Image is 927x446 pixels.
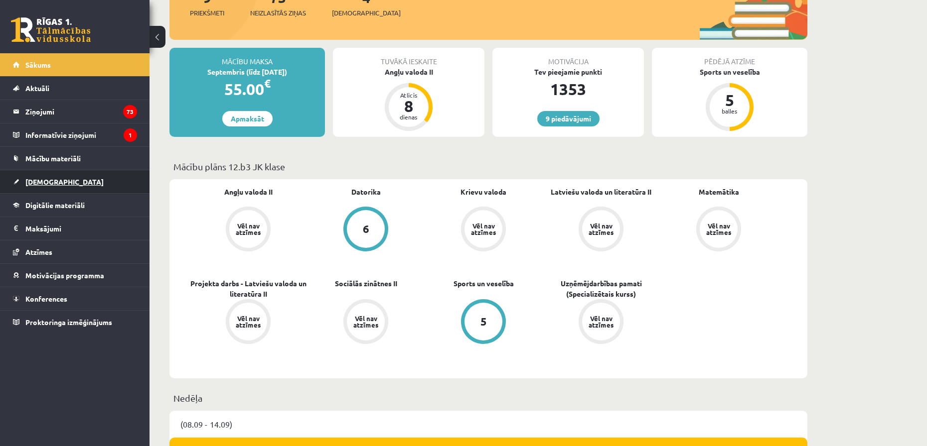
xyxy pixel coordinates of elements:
[705,223,733,235] div: Vēl nav atzīmes
[25,318,112,327] span: Proktoringa izmēģinājums
[190,8,224,18] span: Priekšmeti
[333,67,484,77] div: Angļu valoda II
[13,217,137,240] a: Maksājumi
[551,187,651,197] a: Latviešu valoda un literatūra II
[264,76,271,91] span: €
[425,207,542,253] a: Vēl nav atzīmes
[660,207,777,253] a: Vēl nav atzīmes
[363,223,369,234] div: 6
[425,299,542,346] a: 5
[307,299,425,346] a: Vēl nav atzīmes
[25,84,49,93] span: Aktuāli
[492,77,644,101] div: 1353
[25,60,51,69] span: Sākums
[173,160,803,173] p: Mācību plāns 12.b3 JK klase
[169,77,325,101] div: 55.00
[652,67,807,77] div: Sports un veselība
[542,207,660,253] a: Vēl nav atzīmes
[189,299,307,346] a: Vēl nav atzīmes
[333,67,484,132] a: Angļu valoda II Atlicis 8 dienas
[492,48,644,67] div: Motivācija
[394,98,424,114] div: 8
[307,207,425,253] a: 6
[13,170,137,193] a: [DEMOGRAPHIC_DATA]
[480,316,487,327] div: 5
[13,194,137,217] a: Digitālie materiāli
[13,53,137,76] a: Sākums
[542,278,660,299] a: Uzņēmējdarbības pamati (Specializētais kurss)
[224,187,273,197] a: Angļu valoda II
[13,264,137,287] a: Motivācijas programma
[25,123,137,146] legend: Informatīvie ziņojumi
[25,247,52,256] span: Atzīmes
[13,147,137,170] a: Mācību materiāli
[222,111,273,126] a: Apmaksāt
[234,315,262,328] div: Vēl nav atzīmes
[11,17,91,42] a: Rīgas 1. Tālmācības vidusskola
[234,223,262,235] div: Vēl nav atzīmes
[699,187,739,197] a: Matemātika
[13,240,137,263] a: Atzīmes
[587,223,615,235] div: Vēl nav atzīmes
[454,278,514,289] a: Sports un veselība
[25,100,137,123] legend: Ziņojumi
[189,278,307,299] a: Projekta darbs - Latviešu valoda un literatūra II
[25,177,104,186] span: [DEMOGRAPHIC_DATA]
[169,67,325,77] div: Septembris (līdz [DATE])
[25,217,137,240] legend: Maksājumi
[394,114,424,120] div: dienas
[25,201,85,210] span: Digitālie materiāli
[123,105,137,118] i: 73
[13,311,137,334] a: Proktoringa izmēģinājums
[715,92,745,108] div: 5
[652,67,807,132] a: Sports un veselība 5 balles
[332,8,401,18] span: [DEMOGRAPHIC_DATA]
[169,411,807,438] div: (08.09 - 14.09)
[124,128,137,142] i: 1
[173,391,803,405] p: Nedēļa
[542,299,660,346] a: Vēl nav atzīmes
[537,111,600,126] a: 9 piedāvājumi
[394,92,424,98] div: Atlicis
[351,187,381,197] a: Datorika
[352,315,380,328] div: Vēl nav atzīmes
[333,48,484,67] div: Tuvākā ieskaite
[492,67,644,77] div: Tev pieejamie punkti
[652,48,807,67] div: Pēdējā atzīme
[715,108,745,114] div: balles
[461,187,506,197] a: Krievu valoda
[25,271,104,280] span: Motivācijas programma
[587,315,615,328] div: Vēl nav atzīmes
[469,223,497,235] div: Vēl nav atzīmes
[25,294,67,303] span: Konferences
[25,154,81,163] span: Mācību materiāli
[169,48,325,67] div: Mācību maksa
[250,8,306,18] span: Neizlasītās ziņas
[189,207,307,253] a: Vēl nav atzīmes
[13,100,137,123] a: Ziņojumi73
[13,287,137,310] a: Konferences
[335,278,397,289] a: Sociālās zinātnes II
[13,123,137,146] a: Informatīvie ziņojumi1
[13,77,137,100] a: Aktuāli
